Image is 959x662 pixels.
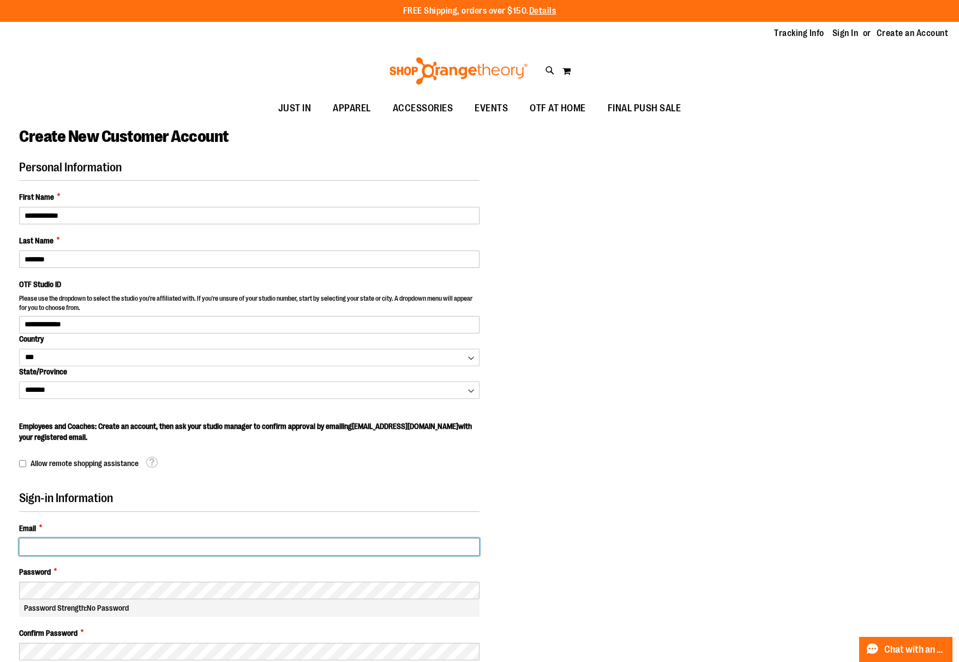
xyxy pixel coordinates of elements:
span: Allow remote shopping assistance [31,459,139,468]
a: Tracking Info [774,27,824,39]
a: EVENTS [464,96,519,121]
span: No Password [87,604,129,612]
span: Confirm Password [19,628,77,639]
span: First Name [19,192,54,202]
p: Please use the dropdown to select the studio you're affiliated with. If you're unsure of your stu... [19,294,480,315]
span: State/Province [19,367,67,376]
span: Create New Customer Account [19,127,229,146]
div: Password Strength: [19,599,480,617]
a: Sign In [832,27,859,39]
span: Last Name [19,235,53,246]
a: OTF AT HOME [519,96,597,121]
img: Shop Orangetheory [388,57,529,85]
span: FINAL PUSH SALE [608,96,681,121]
span: Country [19,335,44,343]
span: Personal Information [19,160,122,174]
span: OTF Studio ID [19,280,61,289]
span: Password [19,566,51,577]
a: Details [529,6,556,16]
span: JUST IN [278,96,311,121]
a: APPAREL [322,96,382,121]
a: Create an Account [877,27,949,39]
span: APPAREL [333,96,371,121]
span: Chat with an Expert [884,645,946,655]
span: ACCESSORIES [393,96,453,121]
p: FREE Shipping, orders over $150. [403,5,556,17]
span: Employees and Coaches: Create an account, then ask your studio manager to confirm approval by ema... [19,422,472,442]
a: ACCESSORIES [382,96,464,121]
button: Chat with an Expert [859,637,953,662]
a: JUST IN [267,96,322,121]
span: Email [19,523,36,534]
span: EVENTS [475,96,508,121]
span: Sign-in Information [19,491,113,505]
a: FINAL PUSH SALE [597,96,692,121]
span: OTF AT HOME [530,96,586,121]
